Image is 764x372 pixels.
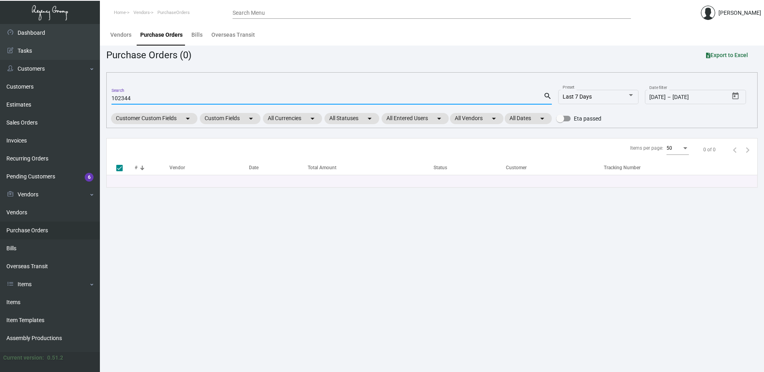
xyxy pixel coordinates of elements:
[574,114,601,123] span: Eta passed
[249,164,308,171] div: Date
[114,10,126,15] span: Home
[706,52,748,58] span: Export to Excel
[729,90,742,103] button: Open calendar
[191,31,203,39] div: Bills
[434,114,444,123] mat-icon: arrow_drop_down
[604,164,757,171] div: Tracking Number
[169,164,249,171] div: Vendor
[505,113,552,124] mat-chip: All Dates
[537,114,547,123] mat-icon: arrow_drop_down
[135,164,169,171] div: #
[157,10,190,15] span: PurchaseOrders
[667,145,672,151] span: 50
[604,164,641,171] div: Tracking Number
[211,31,255,39] div: Overseas Transit
[263,113,322,124] mat-chip: All Currencies
[382,113,449,124] mat-chip: All Entered Users
[667,146,689,151] mat-select: Items per page:
[106,48,191,62] div: Purchase Orders (0)
[308,114,317,123] mat-icon: arrow_drop_down
[140,31,183,39] div: Purchase Orders
[703,146,716,153] div: 0 of 0
[308,164,336,171] div: Total Amount
[728,143,741,156] button: Previous page
[489,114,499,123] mat-icon: arrow_drop_down
[649,94,666,101] input: Start date
[434,164,506,171] div: Status
[718,9,761,17] div: [PERSON_NAME]
[3,354,44,362] div: Current version:
[110,31,131,39] div: Vendors
[183,114,193,123] mat-icon: arrow_drop_down
[700,48,754,62] button: Export to Excel
[450,113,503,124] mat-chip: All Vendors
[111,113,197,124] mat-chip: Customer Custom Fields
[249,164,259,171] div: Date
[200,113,261,124] mat-chip: Custom Fields
[246,114,256,123] mat-icon: arrow_drop_down
[667,94,671,101] span: –
[672,94,711,101] input: End date
[741,143,754,156] button: Next page
[434,164,447,171] div: Status
[308,164,433,171] div: Total Amount
[365,114,374,123] mat-icon: arrow_drop_down
[506,164,527,171] div: Customer
[563,93,592,100] span: Last 7 Days
[324,113,379,124] mat-chip: All Statuses
[701,6,715,20] img: admin@bootstrapmaster.com
[169,164,185,171] div: Vendor
[133,10,150,15] span: Vendors
[543,91,552,101] mat-icon: search
[135,164,137,171] div: #
[506,164,604,171] div: Customer
[47,354,63,362] div: 0.51.2
[630,144,663,152] div: Items per page:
